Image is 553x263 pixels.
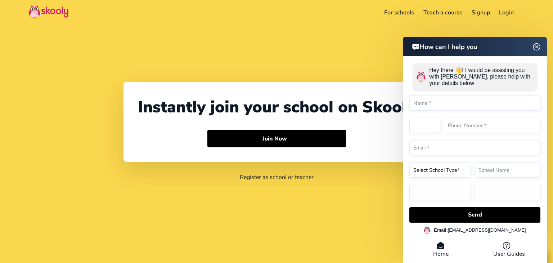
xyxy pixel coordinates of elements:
a: For schools [380,7,419,18]
a: Login [494,7,518,18]
button: Join Now [207,130,346,148]
img: Skooly [29,5,68,19]
div: Instantly join your school on Skooly [138,96,415,118]
a: Teach a course [419,7,467,18]
a: Signup [467,7,495,18]
a: Register as school or teacher [240,173,314,181]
